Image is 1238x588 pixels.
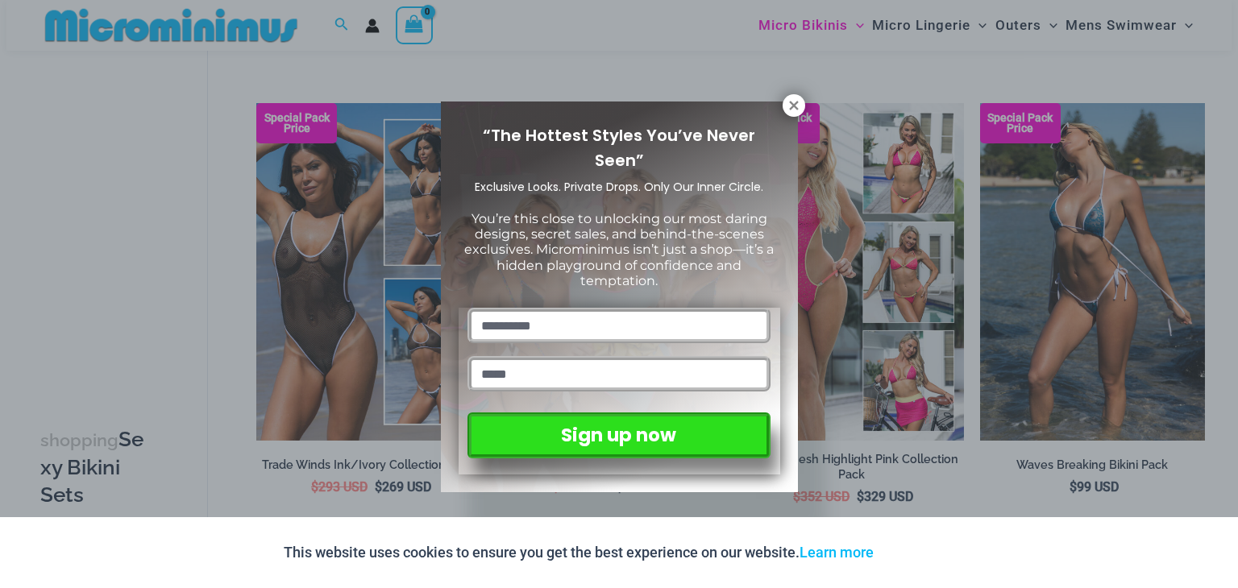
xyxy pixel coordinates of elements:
span: “The Hottest Styles You’ve Never Seen” [483,124,755,172]
span: Exclusive Looks. Private Drops. Only Our Inner Circle. [475,179,763,195]
a: Learn more [800,544,874,561]
button: Accept [886,533,954,572]
button: Close [783,94,805,117]
button: Sign up now [467,412,770,458]
p: This website uses cookies to ensure you get the best experience on our website. [284,540,874,565]
span: You’re this close to unlocking our most daring designs, secret sales, and behind-the-scenes exclu... [464,211,774,288]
